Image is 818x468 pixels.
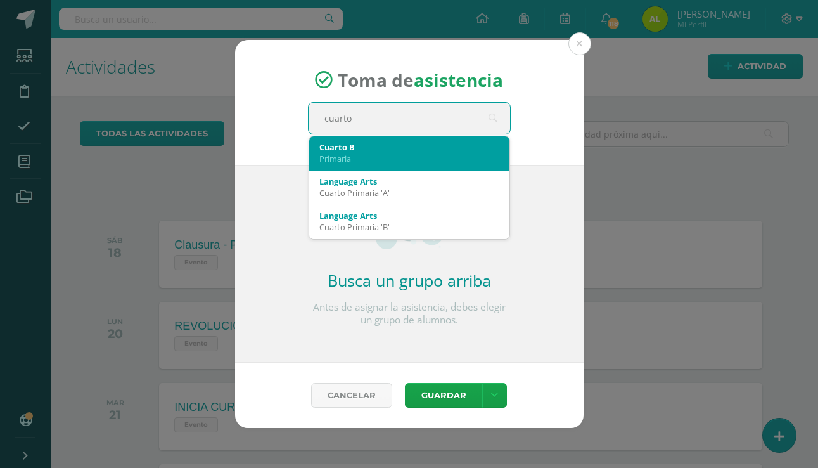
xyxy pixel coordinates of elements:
strong: asistencia [414,68,503,92]
input: Busca un grado o sección aquí... [309,103,510,134]
div: Language Arts [319,176,499,187]
div: Language Arts [319,210,499,221]
div: Primaria [319,153,499,164]
button: Guardar [405,383,482,408]
h2: Busca un grupo arriba [308,270,511,291]
p: Antes de asignar la asistencia, debes elegir un grupo de alumnos. [308,301,511,327]
div: Cuarto Primaria 'B' [319,221,499,233]
div: Cuarto B [319,141,499,153]
button: Close (Esc) [568,32,591,55]
div: Cuarto Primaria 'A' [319,187,499,198]
a: Cancelar [311,383,392,408]
span: Toma de [338,68,503,92]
